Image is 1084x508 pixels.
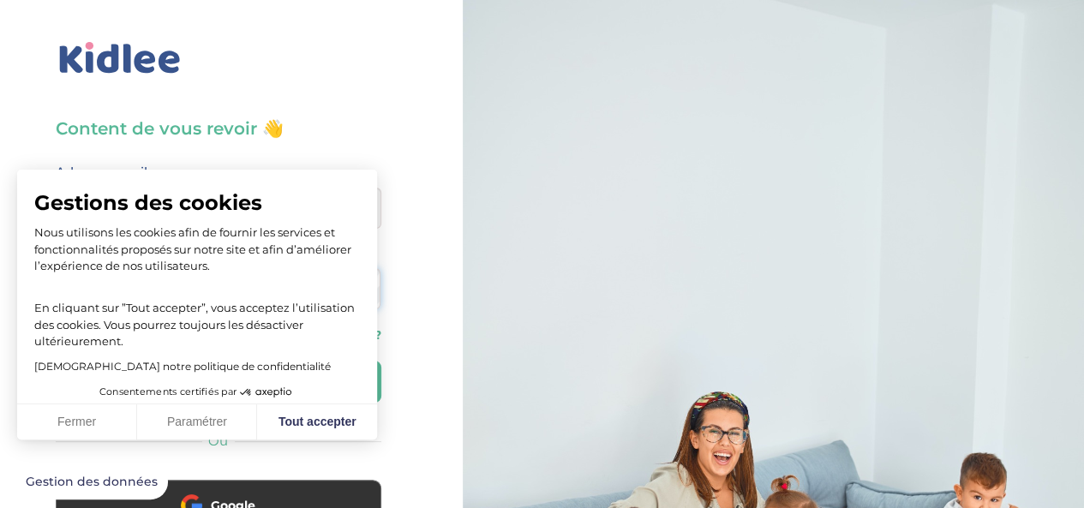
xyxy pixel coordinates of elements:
[34,284,360,350] p: En cliquant sur ”Tout accepter”, vous acceptez l’utilisation des cookies. Vous pourrez toujours l...
[56,161,147,183] label: Adresse email
[34,190,360,216] span: Gestions des cookies
[240,367,291,418] svg: Axeptio
[99,387,237,397] span: Consentements certifiés par
[34,360,331,373] a: [DEMOGRAPHIC_DATA] notre politique de confidentialité
[208,433,228,449] span: Ou
[56,117,381,140] h3: Content de vous revoir 👋
[34,224,360,275] p: Nous utilisons les cookies afin de fournir les services et fonctionnalités proposés sur notre sit...
[15,464,168,500] button: Fermer le widget sans consentement
[17,404,137,440] button: Fermer
[137,404,257,440] button: Paramétrer
[257,404,377,440] button: Tout accepter
[56,39,184,78] img: logo_kidlee_bleu
[26,475,158,490] span: Gestion des données
[91,381,303,403] button: Consentements certifiés par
